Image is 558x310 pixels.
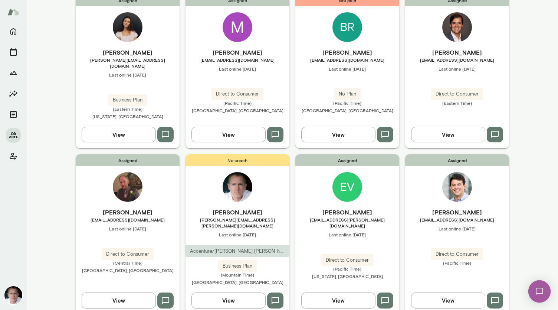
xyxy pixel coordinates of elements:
span: [GEOGRAPHIC_DATA], [GEOGRAPHIC_DATA] [82,268,174,273]
span: Assigned [76,154,180,166]
h6: [PERSON_NAME] [76,208,180,217]
span: Assigned [295,154,399,166]
span: Last online [DATE] [295,232,399,238]
img: Mento [7,5,19,19]
button: View [411,127,485,142]
span: (Mountain Time) [186,272,289,278]
span: (Pacific Time) [405,260,509,266]
span: Last online [DATE] [186,66,289,72]
img: Emma Bates [113,12,142,42]
button: View [301,293,375,308]
span: No coach [186,154,289,166]
span: [EMAIL_ADDRESS][DOMAIN_NAME] [295,57,399,63]
span: Accenture/[PERSON_NAME] [PERSON_NAME]/Adobe/[PERSON_NAME]/Ticketmaster/Grindr/MedMen [186,248,289,255]
img: Mike Lane [4,286,22,304]
span: Last online [DATE] [76,226,180,232]
span: (Eastern Time) [405,100,509,106]
img: Brad Lookabaugh [332,12,362,42]
span: Last online [DATE] [405,66,509,72]
span: (Central Time) [76,260,180,266]
img: Jordan Stern [442,172,472,202]
img: Mike Lane [223,172,252,202]
span: Direct to Consumer [321,256,373,264]
span: [GEOGRAPHIC_DATA], [GEOGRAPHIC_DATA] [302,108,393,113]
button: View [82,293,156,308]
span: (Pacific Time) [295,100,399,106]
button: View [411,293,485,308]
span: (Eastern Time) [76,106,180,112]
img: Brian Stanley [113,172,142,202]
span: Direct to Consumer [431,251,483,258]
button: Home [6,24,21,39]
span: (Pacific Time) [186,100,289,106]
img: Evan Roche [332,172,362,202]
span: [EMAIL_ADDRESS][DOMAIN_NAME] [76,217,180,223]
span: [EMAIL_ADDRESS][DOMAIN_NAME] [405,57,509,63]
button: Growth Plan [6,65,21,80]
span: [EMAIL_ADDRESS][DOMAIN_NAME] [186,57,289,63]
span: [PERSON_NAME][EMAIL_ADDRESS][DOMAIN_NAME] [76,57,180,69]
h6: [PERSON_NAME] [295,48,399,57]
span: Direct to Consumer [431,90,483,98]
span: Direct to Consumer [102,251,154,258]
button: View [191,127,266,142]
button: Sessions [6,45,21,59]
button: Documents [6,107,21,122]
span: Business Plan [108,96,147,104]
span: Last online [DATE] [295,66,399,72]
span: [EMAIL_ADDRESS][DOMAIN_NAME] [405,217,509,223]
button: Members [6,128,21,143]
h6: [PERSON_NAME] [405,48,509,57]
h6: [PERSON_NAME] [186,48,289,57]
button: Insights [6,86,21,101]
span: Business Plan [218,262,257,270]
button: View [191,293,266,308]
span: [PERSON_NAME][EMAIL_ADDRESS][PERSON_NAME][DOMAIN_NAME] [186,217,289,229]
h6: [PERSON_NAME] [405,208,509,217]
span: [US_STATE], [GEOGRAPHIC_DATA] [312,274,383,279]
button: View [301,127,375,142]
span: No Plan [334,90,361,98]
span: Direct to Consumer [211,90,263,98]
span: [GEOGRAPHIC_DATA], [GEOGRAPHIC_DATA] [192,108,283,113]
button: View [82,127,156,142]
span: Last online [DATE] [76,72,180,78]
span: Last online [DATE] [405,226,509,232]
span: [EMAIL_ADDRESS][PERSON_NAME][DOMAIN_NAME] [295,217,399,229]
img: Luciano M [442,12,472,42]
span: Last online [DATE] [186,232,289,238]
h6: [PERSON_NAME] [295,208,399,217]
span: (Pacific Time) [295,266,399,272]
button: Client app [6,149,21,164]
img: Michael Ulin [223,12,252,42]
h6: [PERSON_NAME] [186,208,289,217]
h6: [PERSON_NAME] [76,48,180,57]
span: [GEOGRAPHIC_DATA], [GEOGRAPHIC_DATA] [192,280,283,285]
span: [US_STATE], [GEOGRAPHIC_DATA] [92,114,163,119]
span: Assigned [405,154,509,166]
